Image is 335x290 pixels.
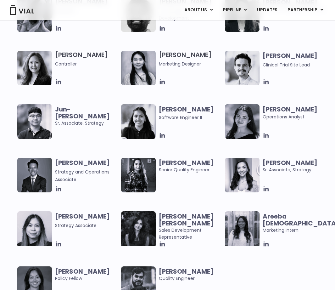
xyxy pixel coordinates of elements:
img: Image of smiling man named Glenn [225,51,260,85]
img: Image of smiling woman named Tanvi [121,104,156,139]
img: Vial Logo [9,5,35,15]
a: ABOUT USMenu Toggle [179,5,218,15]
img: Image of smiling man named Jun-Goo [17,104,52,139]
b: [PERSON_NAME] [55,212,110,221]
img: Smiling woman named Harman [121,211,156,246]
a: PARTNERSHIPMenu Toggle [282,5,328,15]
span: Senior Quality Engineer [159,159,222,173]
span: Strategy and Operations Associate [55,169,109,183]
span: Strategy Associate [55,222,97,229]
span: Marketing Designer [159,60,222,67]
span: Sr. Associate, Strategy [55,106,118,127]
span: Controller [55,60,118,67]
img: Headshot of smiling woman named Sharicka [225,104,260,139]
b: Jun-[PERSON_NAME] [55,105,110,121]
span: Clinical Trial Site Lead [263,62,310,68]
b: [PERSON_NAME] [159,267,214,276]
img: Smiling woman named Yousun [121,51,156,85]
a: PIPELINEMenu Toggle [218,5,252,15]
b: [PERSON_NAME] [55,267,110,276]
img: Smiling woman named Areeba [225,211,260,246]
span: Software Engineer II [159,114,202,121]
span: Operations Analyst [263,106,326,120]
b: [PERSON_NAME] [263,105,317,114]
h3: [PERSON_NAME] [159,51,222,67]
span: Policy Fellow [55,268,118,282]
b: [PERSON_NAME] [159,105,214,114]
b: [PERSON_NAME] [263,158,317,167]
span: Quality Engineer [159,268,222,282]
span: Marketing Intern [263,213,326,234]
h3: [PERSON_NAME] [55,51,118,67]
b: [PERSON_NAME] [263,51,317,60]
span: Sales Development Representative [159,213,222,241]
span: Sr. Associate, Strategy [263,159,326,173]
img: Image of smiling woman named Aleina [17,51,52,85]
b: [PERSON_NAME] [159,158,214,167]
img: Headshot of smiling man named Urann [17,158,52,192]
b: [PERSON_NAME] [PERSON_NAME] [159,212,214,228]
b: [PERSON_NAME] [55,158,110,167]
img: Headshot of smiling woman named Vanessa [17,211,52,246]
a: UPDATES [252,5,282,15]
img: Smiling woman named Ana [225,158,260,192]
